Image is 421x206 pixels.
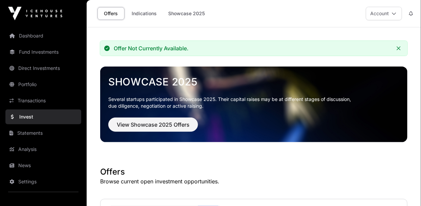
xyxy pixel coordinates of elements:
button: Close [394,44,403,53]
iframe: Chat Widget [387,174,421,206]
p: Several startups participated in Showcase 2025. Their capital raises may be at different stages o... [108,96,399,109]
a: News [5,158,81,173]
p: Browse current open investment opportunities. [100,177,407,185]
a: View Showcase 2025 Offers [108,124,198,131]
button: View Showcase 2025 Offers [108,118,198,132]
img: Icehouse Ventures Logo [8,7,62,20]
a: Invest [5,109,81,124]
a: Dashboard [5,28,81,43]
button: Account [366,7,402,20]
a: Fund Investments [5,45,81,59]
a: Direct Investments [5,61,81,76]
h1: Offers [100,166,407,177]
a: Analysis [5,142,81,157]
div: Offer Not Currently Available. [114,45,189,52]
a: Showcase 2025 [164,7,209,20]
a: Indications [127,7,161,20]
a: Transactions [5,93,81,108]
a: Statements [5,126,81,140]
a: Offers [97,7,125,20]
a: Portfolio [5,77,81,92]
a: Showcase 2025 [108,76,399,88]
span: View Showcase 2025 Offers [117,121,190,129]
img: Showcase 2025 [100,67,407,142]
a: Settings [5,174,81,189]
